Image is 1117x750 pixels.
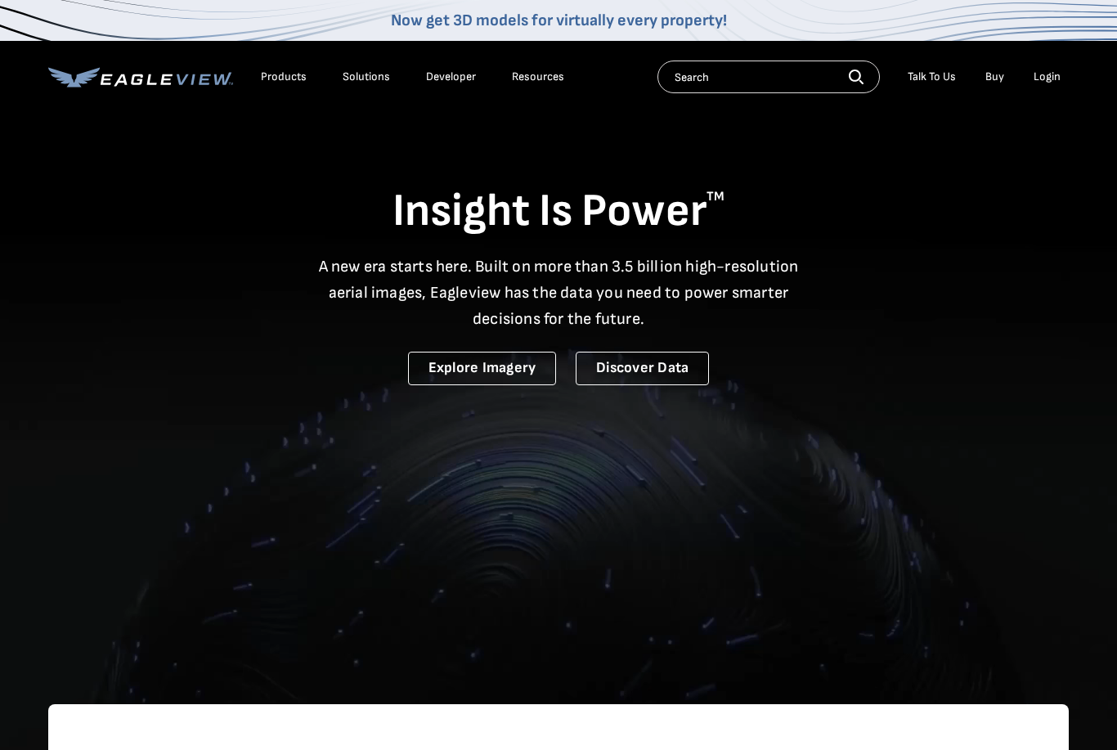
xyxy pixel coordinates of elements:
div: Resources [512,70,564,84]
div: Talk To Us [908,70,956,84]
p: A new era starts here. Built on more than 3.5 billion high-resolution aerial images, Eagleview ha... [308,254,809,332]
a: Buy [985,70,1004,84]
a: Explore Imagery [408,352,557,385]
a: Now get 3D models for virtually every property! [391,11,727,30]
div: Solutions [343,70,390,84]
a: Discover Data [576,352,709,385]
a: Developer [426,70,476,84]
h1: Insight Is Power [48,183,1069,240]
div: Products [261,70,307,84]
div: Login [1034,70,1061,84]
input: Search [657,61,880,93]
sup: TM [707,189,724,204]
